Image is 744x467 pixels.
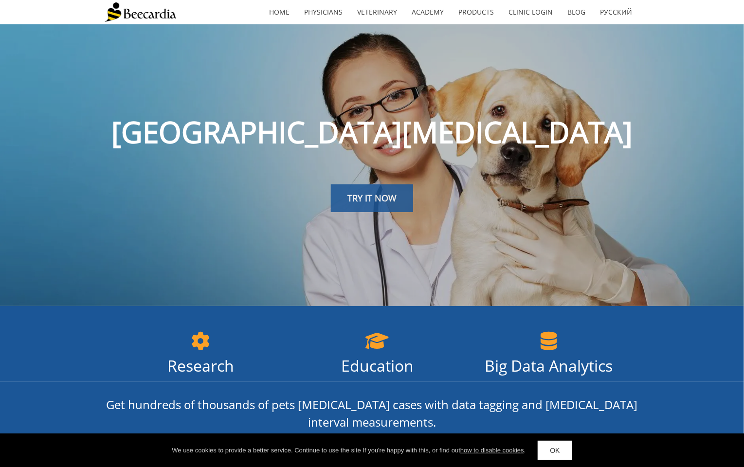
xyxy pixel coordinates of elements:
span: Get hundreds of thousands of pets [MEDICAL_DATA] cases with data tagging and [MEDICAL_DATA] inter... [107,396,638,430]
a: Products [452,1,502,23]
a: OK [538,441,572,460]
a: Blog [561,1,593,23]
div: We use cookies to provide a better service. Continue to use the site If you're happy with this, o... [172,446,526,455]
a: Academy [405,1,452,23]
a: how to disable cookies [460,447,524,454]
a: Русский [593,1,640,23]
a: home [262,1,297,23]
span: Big Data Analytics [485,355,613,376]
img: Beecardia [105,2,176,22]
span: Education [341,355,414,376]
a: Veterinary [350,1,405,23]
span: TRY IT NOW [347,192,397,204]
span: Access the data from any web browser using Beecardia [MEDICAL_DATA] viewer. [155,431,589,448]
a: Clinic Login [502,1,561,23]
span: [GEOGRAPHIC_DATA][MEDICAL_DATA] [111,112,633,152]
span: Research [167,355,234,376]
a: Physicians [297,1,350,23]
a: TRY IT NOW [331,184,413,213]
